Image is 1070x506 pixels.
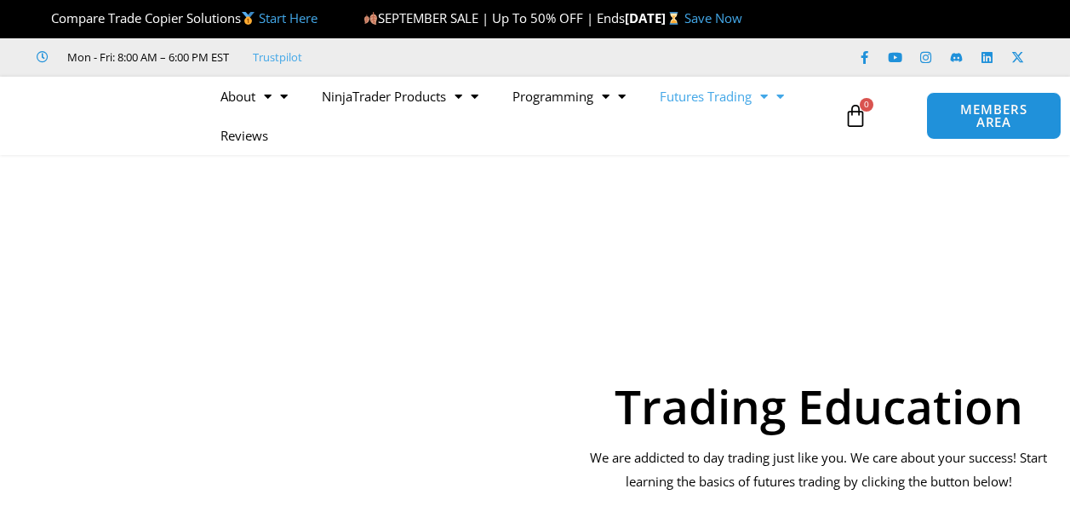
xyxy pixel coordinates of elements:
span: Compare Trade Copier Solutions [37,9,318,26]
strong: [DATE] [625,9,684,26]
a: Trustpilot [253,47,302,67]
img: 🥇 [242,12,255,25]
a: About [203,77,305,116]
a: 0 [818,91,893,141]
img: 🏆 [37,12,50,25]
a: NinjaTrader Products [305,77,495,116]
span: 0 [860,98,873,112]
img: LogoAI | Affordable Indicators – NinjaTrader [15,85,198,147]
nav: Menu [203,77,835,155]
a: MEMBERS AREA [926,92,1061,140]
h1: Trading Education [579,382,1058,429]
span: SEPTEMBER SALE | Up To 50% OFF | Ends [363,9,625,26]
a: Futures Trading [643,77,801,116]
img: 🍂 [364,12,377,25]
a: Save Now [684,9,742,26]
span: Mon - Fri: 8:00 AM – 6:00 PM EST [63,47,229,67]
a: Start Here [259,9,318,26]
a: Programming [495,77,643,116]
span: MEMBERS AREA [944,103,1043,129]
a: Reviews [203,116,285,155]
p: We are addicted to day trading just like you. We care about your success! Start learning the basi... [579,446,1058,494]
img: ⌛ [667,12,680,25]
